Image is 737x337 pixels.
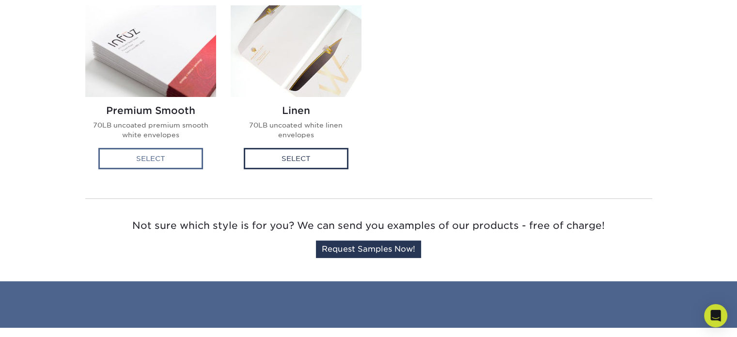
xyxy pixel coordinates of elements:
img: Premium Smooth Envelopes [85,5,216,97]
p: Not sure which style is for you? We can send you examples of our products - free of charge! [85,218,652,233]
a: Premium Smooth Envelopes Premium Smooth 70LB uncoated premium smooth white envelopes Select [85,5,216,179]
a: Linen Envelopes Linen 70LB uncoated white linen envelopes Select [231,5,361,179]
div: Select [98,148,203,169]
div: Select [244,148,348,169]
h2: Premium Smooth [93,105,208,116]
p: 70LB uncoated premium smooth white envelopes [93,120,208,140]
p: 70LB uncoated white linen envelopes [238,120,354,140]
a: Request Samples Now! [316,241,421,258]
h2: Linen [238,105,354,116]
img: Linen Envelopes [231,5,361,97]
div: Open Intercom Messenger [704,304,727,327]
